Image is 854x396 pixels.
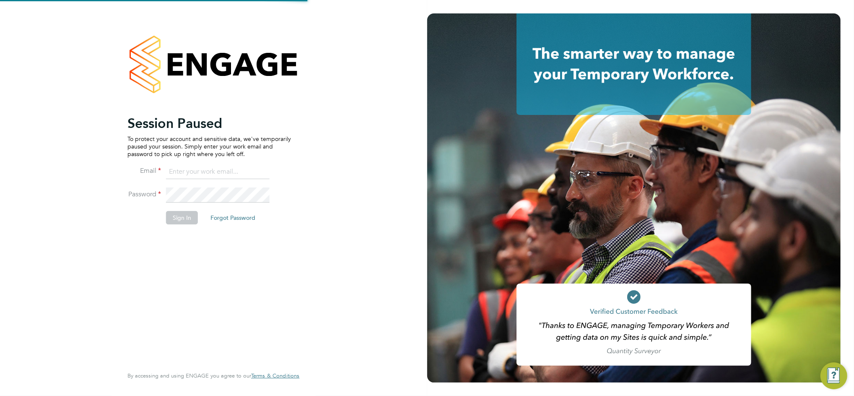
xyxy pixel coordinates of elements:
[127,190,161,199] label: Password
[204,211,262,224] button: Forgot Password
[127,167,161,175] label: Email
[166,211,198,224] button: Sign In
[820,362,847,389] button: Engage Resource Center
[127,115,291,132] h2: Session Paused
[127,135,291,158] p: To protect your account and sensitive data, we've temporarily paused your session. Simply enter y...
[127,372,299,379] span: By accessing and using ENGAGE you agree to our
[166,164,270,180] input: Enter your work email...
[251,373,299,379] a: Terms & Conditions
